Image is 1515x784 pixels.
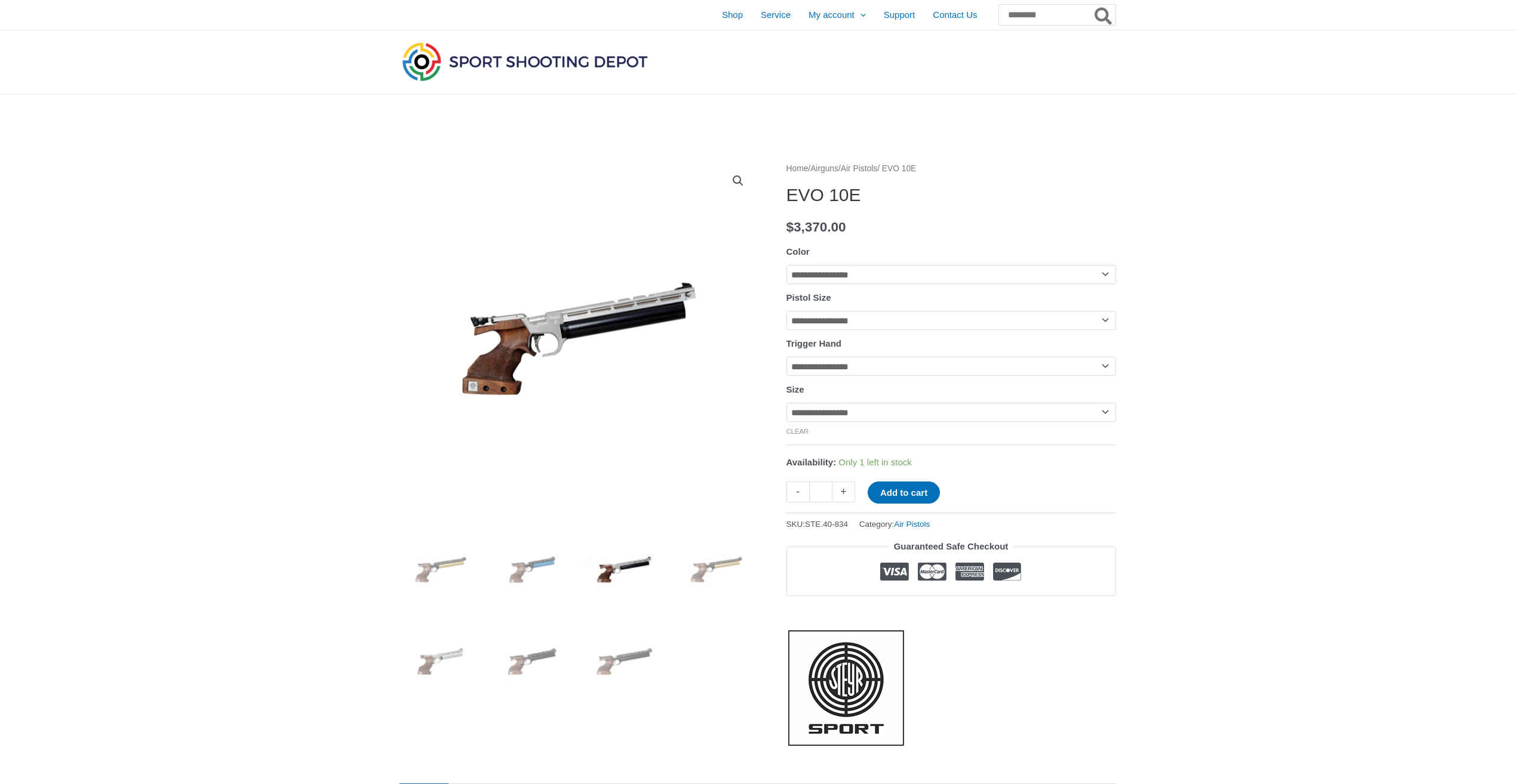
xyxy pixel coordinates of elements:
[491,528,574,611] img: EVO 10E - Image 2
[491,620,574,703] img: EVO 10E - Image 6
[786,384,804,394] label: Size
[400,39,650,84] img: Sport Shooting Depot
[400,620,483,703] img: EVO 10E - Image 5
[727,170,749,192] a: View full-screen image gallery
[786,517,849,532] span: SKU:
[786,481,809,502] a: -
[786,220,794,234] span: $
[675,528,758,611] img: Steyr EVO 10E
[786,292,831,303] label: Pistol Size
[400,161,758,519] img: EVO 10E - Image 3
[859,517,930,532] span: Category:
[805,520,848,529] span: STE.40-834
[894,520,930,529] a: Air Pistols
[786,605,1116,619] iframe: Customer reviews powered by Trustpilot
[786,246,810,257] label: Color
[583,528,666,611] img: EVO 10E - Image 3
[810,164,838,173] a: Airguns
[832,481,855,502] a: +
[786,428,809,435] a: Clear options
[838,457,912,467] span: Only 1 left in stock
[400,528,483,611] img: Steyr EVO 10E
[868,481,940,504] button: Add to cart
[786,220,846,234] bdi: 3,370.00
[786,184,1116,206] h1: EVO 10E
[786,164,809,173] a: Home
[786,161,1116,177] nav: Breadcrumb
[809,481,832,502] input: Product quantity
[841,164,877,173] a: Air Pistols
[786,628,906,748] a: Steyr Sport
[1092,5,1115,25] button: Search
[583,620,666,703] img: EVO 10E - Image 7
[786,457,837,467] span: Availability:
[786,338,842,348] label: Trigger Hand
[889,538,1013,555] legend: Guaranteed Safe Checkout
